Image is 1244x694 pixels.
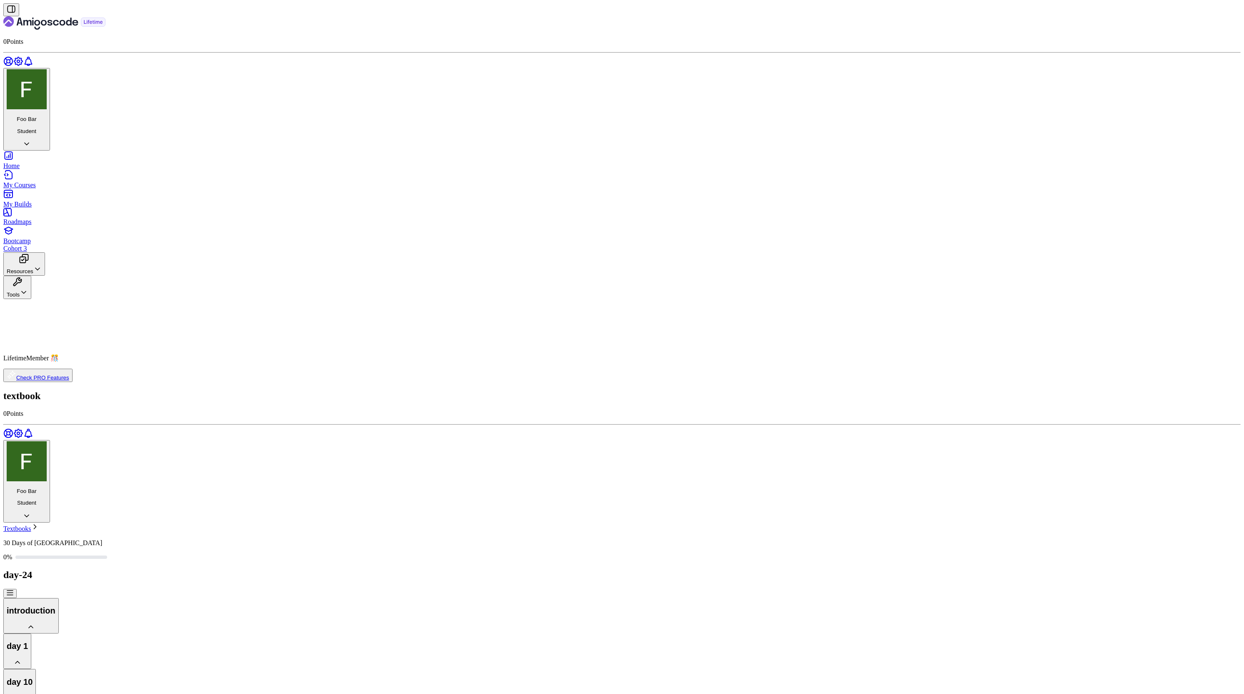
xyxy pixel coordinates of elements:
button: Resources [3,252,45,276]
div: Bootcamp [3,237,1241,252]
button: user profile imageFoo BarStudent [3,68,50,151]
div: Roadmaps [3,218,1241,226]
p: Foo Bar [7,116,47,122]
p: Student [7,128,47,134]
div: My Courses [3,181,1241,189]
p: 0 Points [3,38,1241,45]
a: Landing page [3,16,1241,31]
a: home [3,155,1241,170]
a: builds [3,193,1241,208]
div: Resources [7,265,42,274]
img: user profile image [7,69,47,109]
a: roadmaps [3,211,1241,226]
a: courses [3,174,1241,189]
span: Cohort 3 [3,245,27,252]
div: Home [3,162,1241,170]
div: My Builds [3,201,1241,208]
a: bootcamp [3,230,1241,252]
